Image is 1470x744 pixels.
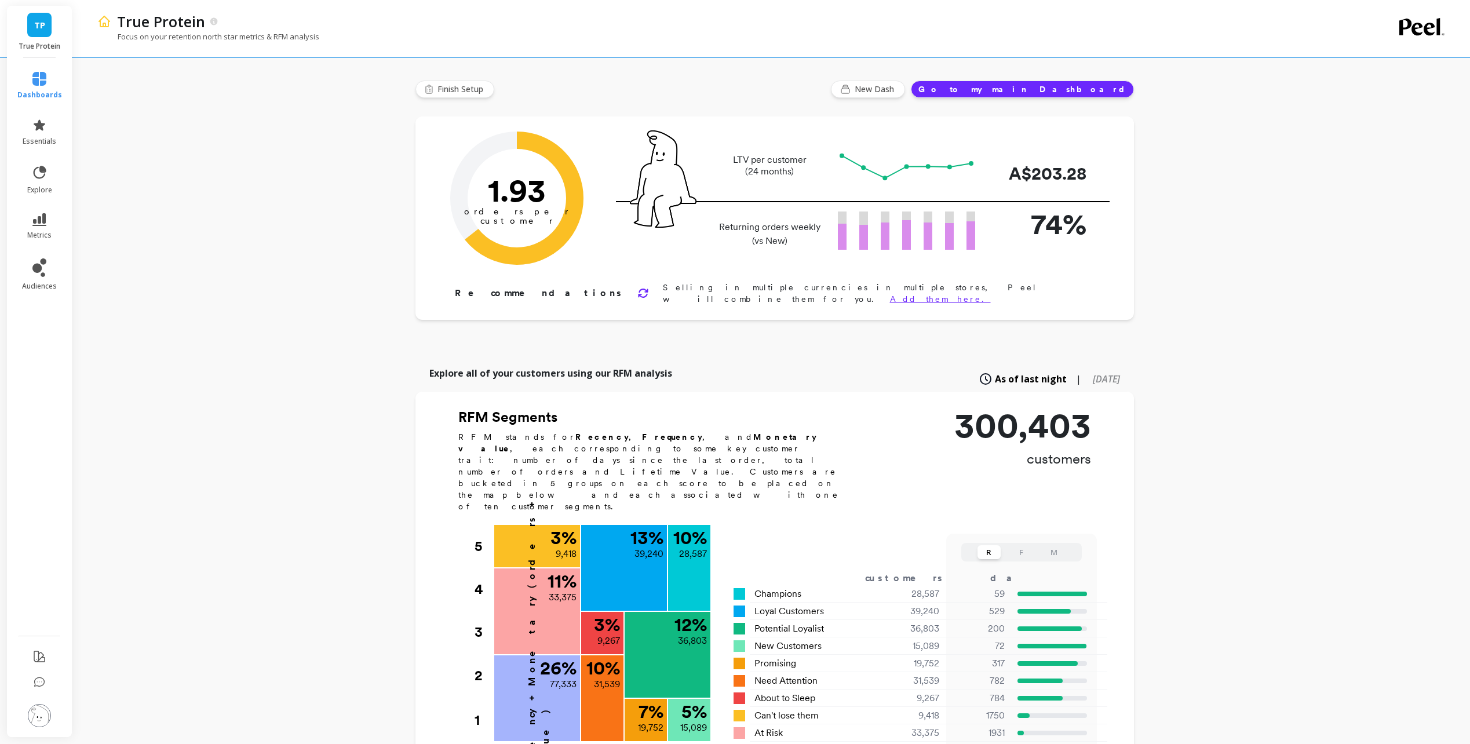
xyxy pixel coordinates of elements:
[27,231,52,240] span: metrics
[954,674,1005,688] p: 782
[594,677,620,691] p: 31,539
[480,216,553,226] tspan: customer
[117,12,205,31] p: True Protein
[681,702,707,721] p: 5 %
[27,185,52,195] span: explore
[716,220,824,248] p: Returning orders weekly (vs New)
[754,639,822,653] span: New Customers
[870,604,953,618] div: 39,240
[870,709,953,723] div: 9,418
[754,587,801,601] span: Champions
[638,721,663,735] p: 19,752
[870,674,953,688] div: 31,539
[954,622,1005,636] p: 200
[754,604,824,618] span: Loyal Customers
[630,528,663,547] p: 13 %
[855,83,898,95] span: New Dash
[634,547,663,561] p: 39,240
[458,431,852,512] p: RFM stands for , , and , each corresponding to some key customer trait: number of days since the ...
[19,42,61,51] p: True Protein
[540,659,577,677] p: 26 %
[97,14,111,28] img: header icon
[475,654,493,697] div: 2
[475,525,493,568] div: 5
[415,81,494,98] button: Finish Setup
[679,547,707,561] p: 28,587
[954,691,1005,705] p: 784
[870,657,953,670] div: 19,752
[754,691,815,705] span: About to Sleep
[594,615,620,634] p: 3 %
[954,657,1005,670] p: 317
[954,450,1091,468] p: customers
[911,81,1134,98] button: Go to my main Dashboard
[548,572,577,590] p: 11 %
[550,528,577,547] p: 3 %
[1042,545,1066,559] button: M
[754,709,819,723] span: Can't lose them
[34,19,45,32] span: TP
[663,282,1097,305] p: Selling in multiple currencies in multiple stores, Peel will combine them for you.
[865,571,959,585] div: customers
[437,83,487,95] span: Finish Setup
[458,408,852,426] h2: RFM Segments
[831,81,905,98] button: New Dash
[475,568,493,611] div: 4
[23,137,56,146] span: essentials
[994,202,1086,246] p: 74%
[549,590,577,604] p: 33,375
[754,657,796,670] span: Promising
[28,704,51,727] img: profile picture
[680,721,707,735] p: 15,089
[429,366,672,380] p: Explore all of your customers using our RFM analysis
[716,154,824,177] p: LTV per customer (24 months)
[586,659,620,677] p: 10 %
[954,726,1005,740] p: 1931
[97,31,319,42] p: Focus on your retention north star metrics & RFM analysis
[488,171,546,209] text: 1.93
[954,604,1005,618] p: 529
[990,571,1038,585] div: days
[870,726,953,740] div: 33,375
[995,372,1067,386] span: As of last night
[673,528,707,547] p: 10 %
[870,691,953,705] div: 9,267
[977,545,1001,559] button: R
[464,206,570,217] tspan: orders per
[954,587,1005,601] p: 59
[754,622,824,636] span: Potential Loyalist
[994,161,1086,187] p: A$203.28
[475,698,493,742] div: 1
[630,130,696,228] img: pal seatted on line
[22,282,57,291] span: audiences
[597,634,620,648] p: 9,267
[556,547,577,561] p: 9,418
[870,622,953,636] div: 36,803
[475,611,493,654] div: 3
[639,702,663,721] p: 7 %
[575,432,629,442] b: Recency
[954,709,1005,723] p: 1750
[455,286,623,300] p: Recommendations
[870,639,953,653] div: 15,089
[754,726,783,740] span: At Risk
[954,408,1091,443] p: 300,403
[674,615,707,634] p: 12 %
[754,674,818,688] span: Need Attention
[678,634,707,648] p: 36,803
[1093,373,1120,385] span: [DATE]
[870,587,953,601] div: 28,587
[17,90,62,100] span: dashboards
[642,432,702,442] b: Frequency
[1076,372,1081,386] span: |
[954,639,1005,653] p: 72
[1010,545,1033,559] button: F
[550,677,577,691] p: 77,333
[890,294,991,304] a: Add them here.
